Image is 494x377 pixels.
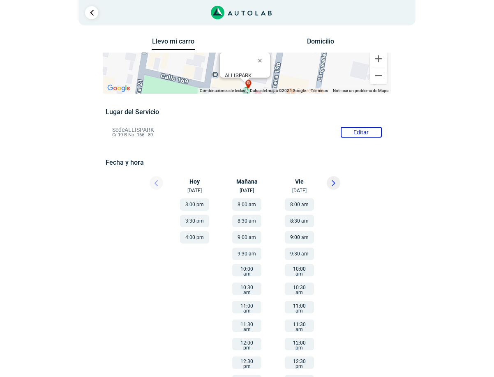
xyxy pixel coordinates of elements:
[370,51,387,67] button: Ampliar
[200,88,245,94] button: Combinaciones de teclas
[285,301,314,313] button: 11:00 am
[232,320,261,332] button: 11:30 am
[225,72,252,78] b: ALLISPARK
[85,6,98,19] a: Ir al paso anterior
[250,88,306,93] span: Datos del mapa ©2025 Google
[311,88,328,93] a: Términos (se abre en una nueva pestaña)
[105,83,132,94] a: Abre esta zona en Google Maps (se abre en una nueva ventana)
[285,231,314,244] button: 9:00 am
[232,215,261,227] button: 8:30 am
[232,248,261,260] button: 9:30 am
[211,8,272,16] a: Link al sitio de autolab
[106,159,388,166] h5: Fecha y hora
[232,356,261,369] button: 12:30 pm
[252,51,272,70] button: Cerrar
[285,215,314,227] button: 8:30 am
[180,231,209,244] button: 4:00 pm
[299,37,342,49] button: Domicilio
[232,264,261,276] button: 10:00 am
[285,356,314,369] button: 12:30 pm
[285,320,314,332] button: 11:30 am
[247,80,250,87] span: g
[285,198,314,211] button: 8:00 am
[232,301,261,313] button: 11:00 am
[285,264,314,276] button: 10:00 am
[232,198,261,211] button: 8:00 am
[180,215,209,227] button: 3:30 pm
[285,338,314,350] button: 12:00 pm
[232,338,261,350] button: 12:00 pm
[370,67,387,84] button: Reducir
[152,37,195,50] button: Llevo mi carro
[225,72,270,85] div: Cr 19 B No. 166 - 89
[285,283,314,295] button: 10:30 am
[232,283,261,295] button: 10:30 am
[333,88,388,93] a: Notificar un problema de Maps
[106,108,388,116] h5: Lugar del Servicio
[232,231,261,244] button: 9:00 am
[180,198,209,211] button: 3:00 pm
[105,83,132,94] img: Google
[285,248,314,260] button: 9:30 am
